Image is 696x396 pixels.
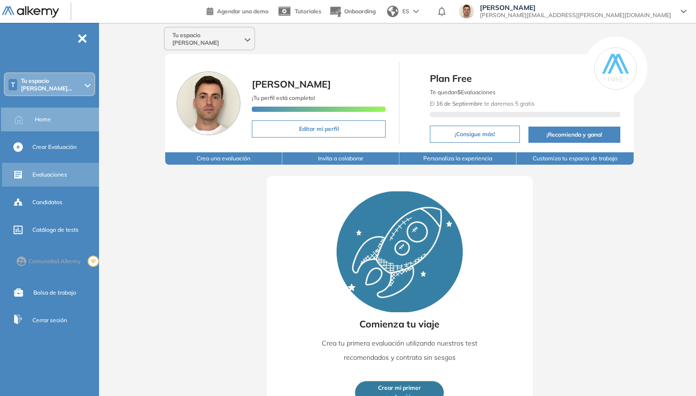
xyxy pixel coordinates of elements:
[402,7,409,16] span: ES
[32,226,79,234] span: Catálogo de tests
[337,191,463,312] img: Rocket
[430,71,620,86] span: Plan Free
[32,198,62,207] span: Candidatos
[252,78,331,90] span: [PERSON_NAME]
[359,317,439,331] span: Comienza tu viaje
[217,8,268,15] span: Agendar una demo
[430,126,520,143] button: ¡Consigue más!
[329,1,376,22] button: Onboarding
[32,143,77,151] span: Crear Evaluación
[480,4,671,11] span: [PERSON_NAME]
[33,288,76,297] span: Bolsa de trabajo
[436,100,483,107] b: 16 de Septiembre
[413,10,419,13] img: arrow
[252,120,386,138] button: Editar mi perfil
[165,152,282,165] button: Crea una evaluación
[172,31,243,47] span: Tu espacio [PERSON_NAME]
[457,89,461,96] b: 5
[252,94,315,101] span: ¡Tu perfil está completo!
[35,115,51,124] span: Home
[430,100,535,107] span: El te daremos 5 gratis
[517,152,634,165] button: Customiza tu espacio de trabajo
[399,152,517,165] button: Personaliza la experiencia
[282,152,399,165] button: Invita a colaborar
[32,316,67,325] span: Cerrar sesión
[528,127,620,143] button: ¡Recomienda y gana!
[378,384,421,393] span: Crear mi primer
[21,77,83,92] span: Tu espacio [PERSON_NAME]...
[32,170,67,179] span: Evaluaciones
[387,6,398,17] img: world
[207,5,268,16] a: Agendar una demo
[344,8,376,15] span: Onboarding
[314,336,486,365] p: Crea tu primera evaluación utilizando nuestros test recomendados y contrata sin sesgos
[430,89,496,96] span: Te quedan Evaluaciones
[295,8,321,15] span: Tutoriales
[2,6,59,18] img: Logo
[11,81,15,89] span: T
[177,71,240,135] img: Foto de perfil
[480,11,671,19] span: [PERSON_NAME][EMAIL_ADDRESS][PERSON_NAME][DOMAIN_NAME]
